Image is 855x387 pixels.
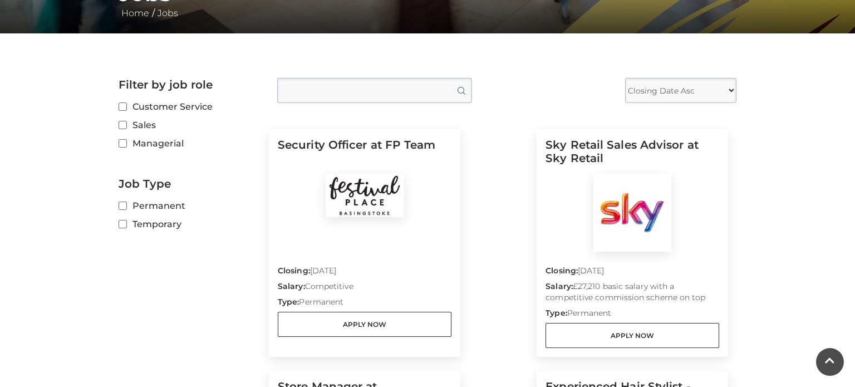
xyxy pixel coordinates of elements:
[546,281,573,291] strong: Salary:
[278,266,310,276] strong: Closing:
[278,265,451,281] p: [DATE]
[278,281,451,296] p: Competitive
[593,174,671,252] img: Sky Retail
[278,312,451,337] a: Apply Now
[546,308,567,318] strong: Type:
[546,138,719,174] h5: Sky Retail Sales Advisor at Sky Retail
[546,281,719,307] p: £27,210 basic salary with a competitive commission scheme on top
[546,266,578,276] strong: Closing:
[546,323,719,348] a: Apply Now
[119,199,261,213] label: Permanent
[278,297,299,307] strong: Type:
[119,136,261,150] label: Managerial
[546,265,719,281] p: [DATE]
[119,217,261,231] label: Temporary
[119,177,261,190] h2: Job Type
[119,100,261,114] label: Customer Service
[278,138,451,174] h5: Security Officer at FP Team
[119,78,261,91] h2: Filter by job role
[155,8,181,18] a: Jobs
[119,118,261,132] label: Sales
[119,8,152,18] a: Home
[278,281,305,291] strong: Salary:
[546,307,719,323] p: Permanent
[326,174,404,217] img: Festival Place
[278,296,451,312] p: Permanent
